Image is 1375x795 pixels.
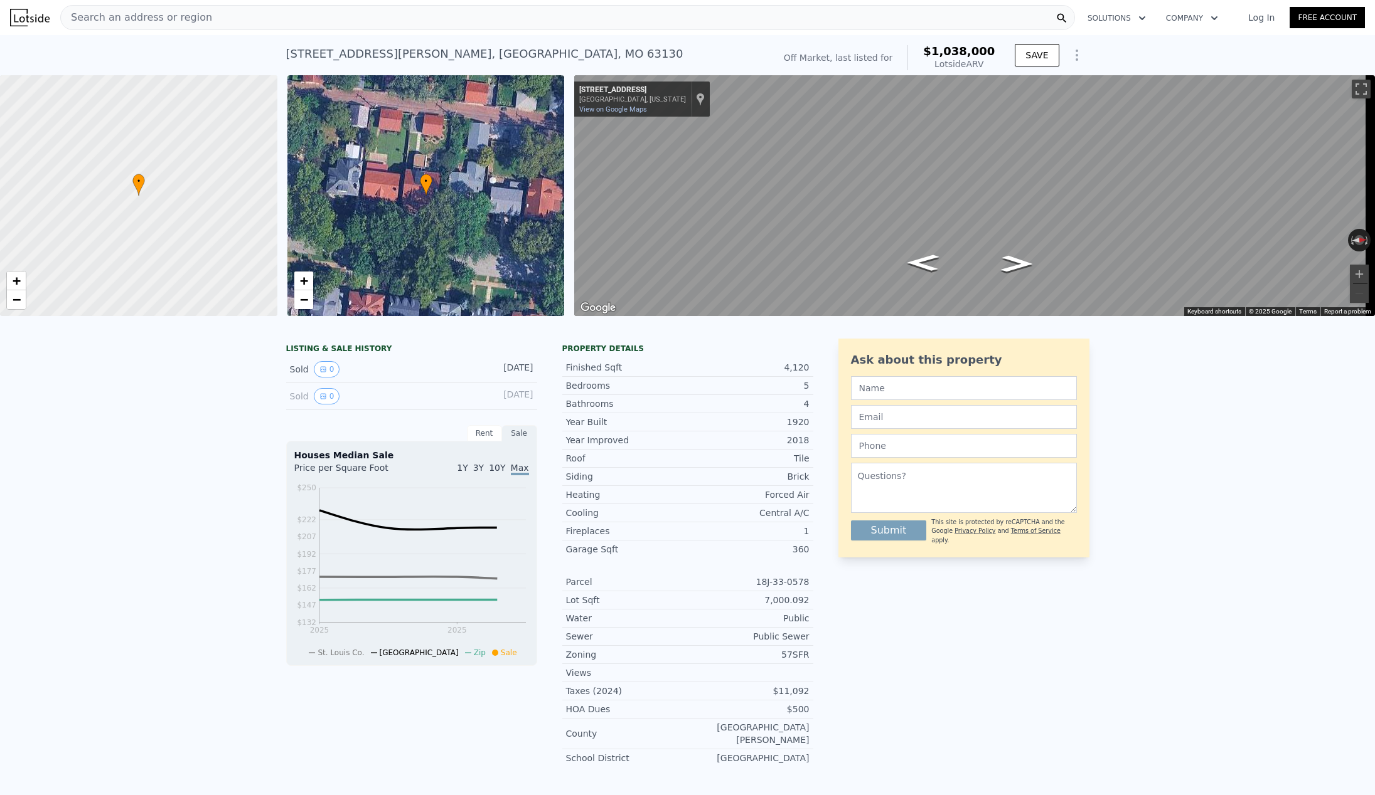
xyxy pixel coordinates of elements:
span: + [13,273,21,288]
a: Open this area in Google Maps (opens a new window) [577,300,619,316]
input: Email [851,405,1077,429]
span: 1Y [457,463,468,473]
div: [DATE] [478,361,533,377]
button: View historical data [314,388,340,404]
div: HOA Dues [566,703,688,715]
div: LISTING & SALE HISTORY [286,344,537,356]
button: Keyboard shortcuts [1187,307,1241,316]
div: Water [566,612,688,624]
a: Zoom in [294,271,313,290]
a: Terms (opens in new tab) [1299,308,1317,315]
div: [STREET_ADDRESS] [579,85,686,95]
div: Tile [688,452,810,465]
div: Finished Sqft [566,361,688,374]
span: + [299,273,308,288]
tspan: 2025 [447,626,467,634]
tspan: $162 [297,584,316,592]
button: Zoom in [1350,265,1369,283]
div: 57SFR [688,648,810,661]
button: Zoom out [1350,284,1369,303]
div: Off Market, last listed for [784,51,893,64]
div: Roof [566,452,688,465]
a: Zoom in [7,271,26,290]
div: Lotside ARV [923,58,995,70]
div: Rent [467,425,502,441]
div: Year Built [566,416,688,428]
div: Year Improved [566,434,688,446]
a: Free Account [1290,7,1365,28]
button: View historical data [314,361,340,377]
button: Solutions [1078,7,1156,29]
div: 360 [688,543,810,555]
img: Google [577,300,619,316]
div: County [566,727,688,740]
div: 1920 [688,416,810,428]
button: Rotate counterclockwise [1348,229,1355,251]
a: Report a problem [1324,308,1371,315]
div: • [420,174,432,196]
div: Bedrooms [566,379,688,392]
div: Heating [566,488,688,501]
div: Taxes (2024) [566,685,688,697]
div: Brick [688,470,810,483]
span: − [13,292,21,307]
div: Public [688,612,810,624]
a: Show location on map [696,92,705,106]
div: • [132,174,145,196]
div: Map [574,75,1375,316]
span: St. Louis Co. [318,648,364,657]
tspan: $192 [297,550,316,559]
div: Sold [290,361,402,377]
div: This site is protected by reCAPTCHA and the Google and apply. [931,518,1076,545]
button: Submit [851,520,927,540]
div: Bathrooms [566,397,688,410]
button: Rotate clockwise [1364,229,1371,251]
div: $11,092 [688,685,810,697]
span: $1,038,000 [923,45,995,58]
tspan: $132 [297,618,316,627]
div: 1 [688,525,810,537]
div: [STREET_ADDRESS][PERSON_NAME] , [GEOGRAPHIC_DATA] , MO 63130 [286,45,683,63]
div: Cooling [566,507,688,519]
div: Price per Square Foot [294,461,412,482]
div: Sewer [566,630,688,643]
div: Street View [574,75,1375,316]
path: Go North, Trinity Ave [988,251,1047,276]
div: [GEOGRAPHIC_DATA] [688,752,810,764]
tspan: $222 [297,515,316,524]
button: Show Options [1064,43,1089,68]
div: Sold [290,388,402,404]
span: • [420,176,432,187]
div: [GEOGRAPHIC_DATA], [US_STATE] [579,95,686,103]
input: Name [851,376,1077,400]
div: Garage Sqft [566,543,688,555]
a: View on Google Maps [579,105,647,113]
span: © 2025 Google [1249,308,1292,315]
div: Views [566,666,688,679]
span: 3Y [473,463,484,473]
div: 18J-33-0578 [688,576,810,588]
div: [GEOGRAPHIC_DATA][PERSON_NAME] [688,721,810,746]
span: 10Y [489,463,505,473]
img: Lotside [10,9,50,26]
span: Sale [501,648,517,657]
span: − [299,292,308,307]
button: Reset the view [1348,234,1371,245]
a: Log In [1233,11,1290,24]
span: Search an address or region [61,10,212,25]
tspan: $250 [297,483,316,492]
span: • [132,176,145,187]
a: Terms of Service [1011,527,1061,534]
div: Public Sewer [688,630,810,643]
div: 4,120 [688,361,810,374]
span: Zip [474,648,486,657]
div: $500 [688,703,810,715]
div: Parcel [566,576,688,588]
button: Company [1156,7,1228,29]
span: Max [511,463,529,475]
div: 2018 [688,434,810,446]
button: Toggle fullscreen view [1352,80,1371,98]
button: SAVE [1015,44,1059,66]
div: Lot Sqft [566,594,688,606]
tspan: $177 [297,567,316,576]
